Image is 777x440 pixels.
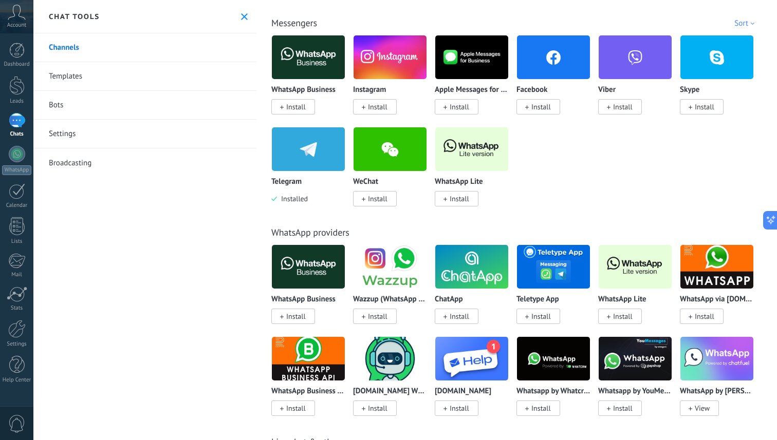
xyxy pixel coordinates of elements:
div: Sort [734,18,758,28]
p: Whatsapp by YouMessages [598,387,672,396]
img: logo_main.png [272,334,345,384]
div: Telegram [271,127,353,219]
p: WhatsApp Lite [598,295,646,304]
img: logo_main.png [354,242,427,292]
p: [DOMAIN_NAME] [435,387,491,396]
div: Dashboard [2,61,32,68]
div: Calendar [2,202,32,209]
h2: Chat tools [49,12,100,21]
p: WhatsApp Lite [435,178,483,186]
span: Install [613,404,633,413]
div: WhatsApp [2,165,31,175]
div: WeChat [353,127,435,219]
span: Install [450,312,469,321]
div: Viber [598,35,680,127]
div: Whatsapp by Whatcrm and Telphin [516,336,598,428]
p: WhatsApp Business API ([GEOGRAPHIC_DATA]) via [DOMAIN_NAME] [271,387,345,396]
a: Settings [33,120,256,148]
div: ChatApp [435,244,516,336]
div: Skype [680,35,762,127]
p: Apple Messages for Business [435,86,509,94]
img: logo_main.png [435,242,508,292]
a: WhatsApp providers [271,226,349,238]
a: Broadcasting [33,148,256,177]
div: Instagram [353,35,435,127]
span: Install [286,312,306,321]
div: Lists [2,238,32,245]
div: WhatsApp Lite [598,244,680,336]
img: logo_main.png [680,242,753,292]
div: Teletype App [516,244,598,336]
p: Whatsapp by Whatcrm and Telphin [516,387,590,396]
span: Install [695,102,714,111]
p: WhatsApp via [DOMAIN_NAME] [680,295,754,304]
p: Instagram [353,86,386,94]
img: facebook.png [517,32,590,82]
img: skype.png [680,32,753,82]
a: Templates [33,62,256,91]
div: Stats [2,305,32,312]
img: viber.png [599,32,672,82]
span: Install [531,312,551,321]
img: instagram.png [354,32,427,82]
img: logo_main.png [354,334,427,384]
p: Teletype App [516,295,559,304]
p: WhatsApp Business [271,86,336,94]
p: WeChat [353,178,378,186]
div: Settings [2,341,32,348]
div: Mail [2,272,32,278]
span: Install [450,102,469,111]
div: Message.help [435,336,516,428]
div: WhatsApp via Radist.Online [680,244,762,336]
span: Install [286,102,306,111]
p: Viber [598,86,616,94]
img: logo_main.png [599,242,672,292]
span: View [695,404,710,413]
div: Chats [2,131,32,138]
div: WhatsApp Lite [435,127,516,219]
img: logo_main.png [680,334,753,384]
span: Installed [277,194,308,203]
span: Install [531,404,551,413]
img: telegram.png [272,124,345,174]
div: WhatsApp Business [271,35,353,127]
div: WhatsApp Business [271,244,353,336]
img: logo_main.png [517,242,590,292]
span: Install [286,404,306,413]
span: Install [368,404,387,413]
p: Skype [680,86,699,94]
p: Facebook [516,86,547,94]
a: Bots [33,91,256,120]
span: Install [450,404,469,413]
img: logo_main.png [517,334,590,384]
img: logo_main.png [435,334,508,384]
div: ChatArchitect.com WhatsApp [353,336,435,428]
p: WhatsApp Business [271,295,336,304]
p: ChatApp [435,295,463,304]
div: Help Center [2,377,32,384]
a: Channels [33,33,256,62]
img: wechat.png [354,124,427,174]
span: Install [695,312,714,321]
span: Install [450,194,469,203]
p: Wazzup (WhatsApp & Instagram) [353,295,427,304]
div: Apple Messages for Business [435,35,516,127]
div: Leads [2,98,32,105]
span: Install [531,102,551,111]
div: Wazzup (WhatsApp & Instagram) [353,244,435,336]
p: Telegram [271,178,302,186]
img: logo_main.png [272,32,345,82]
span: Install [368,102,387,111]
img: logo_main.png [435,32,508,82]
span: Install [613,102,633,111]
img: logo_main.png [435,124,508,174]
img: logo_main.png [272,242,345,292]
div: WhatsApp by Chatfuel [680,336,762,428]
span: Install [368,194,387,203]
div: Facebook [516,35,598,127]
img: logo_main.png [599,334,672,384]
div: WhatsApp Business API (WABA) via Radist.Online [271,336,353,428]
span: Account [7,22,26,29]
span: Install [613,312,633,321]
p: WhatsApp by [PERSON_NAME] [680,387,754,396]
